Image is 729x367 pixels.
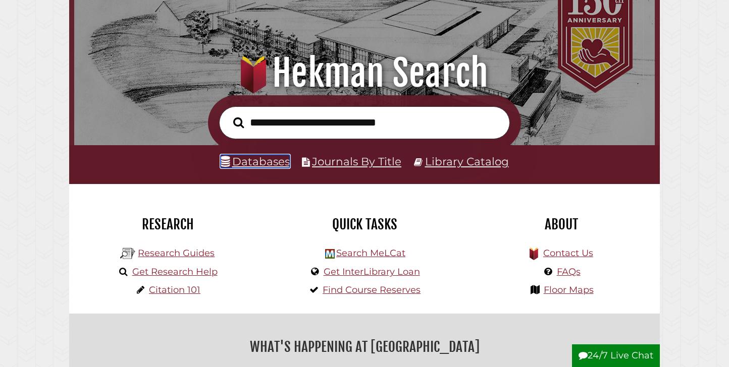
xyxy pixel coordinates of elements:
[132,266,218,277] a: Get Research Help
[425,155,509,168] a: Library Catalog
[471,216,652,233] h2: About
[77,216,258,233] h2: Research
[149,284,200,295] a: Citation 101
[324,266,420,277] a: Get InterLibrary Loan
[557,266,581,277] a: FAQs
[77,335,652,358] h2: What's Happening at [GEOGRAPHIC_DATA]
[323,284,421,295] a: Find Course Reserves
[544,284,594,295] a: Floor Maps
[120,246,135,261] img: Hekman Library Logo
[228,114,249,131] button: Search
[274,216,455,233] h2: Quick Tasks
[233,116,244,128] i: Search
[312,155,401,168] a: Journals By Title
[221,155,290,168] a: Databases
[325,249,335,259] img: Hekman Library Logo
[336,248,405,259] a: Search MeLCat
[85,51,644,95] h1: Hekman Search
[543,248,593,259] a: Contact Us
[138,248,215,259] a: Research Guides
